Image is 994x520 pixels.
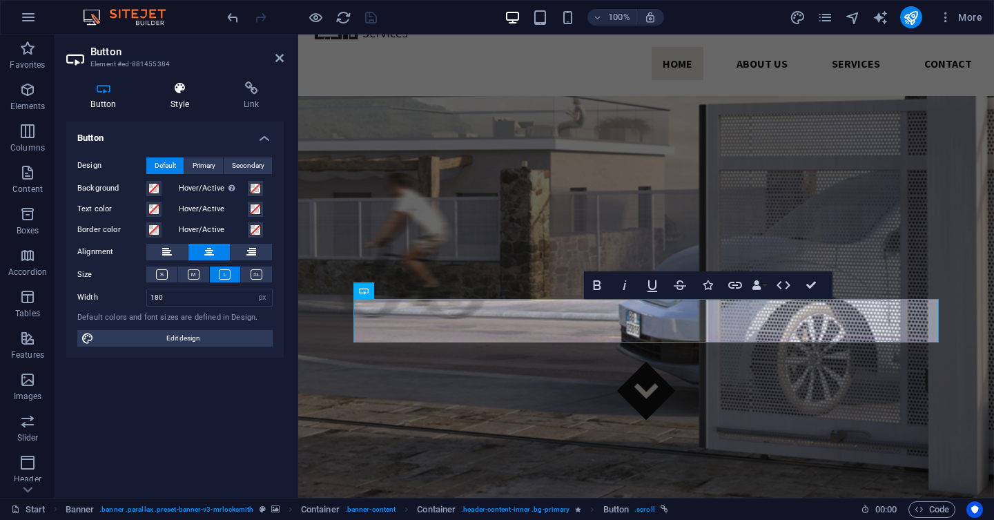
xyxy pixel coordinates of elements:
button: Confirm (Ctrl+⏎) [798,271,824,299]
label: Hover/Active [179,222,248,238]
span: . header-content-inner .bg-primary [461,501,569,518]
p: Content [12,184,43,195]
button: Strikethrough [667,271,693,299]
button: Italic (Ctrl+I) [612,271,638,299]
button: Underline (Ctrl+U) [639,271,665,299]
p: Header [14,474,41,485]
i: Element contains an animation [575,505,581,513]
button: pages [817,9,834,26]
span: More [939,10,982,24]
h6: Session time [861,501,897,518]
button: publish [900,6,922,28]
nav: breadcrumb [66,501,668,518]
button: More [933,6,988,28]
button: Data Bindings [750,271,769,299]
span: Primary [193,157,215,174]
p: Slider [17,432,39,443]
span: . banner-content [345,501,396,518]
i: Pages (Ctrl+Alt+S) [817,10,833,26]
button: HTML [770,271,797,299]
p: Boxes [17,225,39,236]
i: Undo: Change text color (Ctrl+Z) [225,10,241,26]
button: text_generator [873,9,889,26]
button: Link [722,271,748,299]
button: Code [908,501,955,518]
button: Default [146,157,184,174]
span: Click to select. Double-click to edit [417,501,456,518]
label: Background [77,180,146,197]
p: Features [11,349,44,360]
span: Edit design [98,330,269,347]
h3: Element #ed-881455384 [90,58,256,70]
label: Hover/Active [179,201,248,218]
label: Width [77,293,146,301]
i: This element contains a background [271,505,280,513]
span: Click to select. Double-click to edit [301,501,340,518]
div: Default colors and font sizes are defined in Design. [77,312,273,324]
label: Design [77,157,146,174]
span: Default [155,157,176,174]
button: Usercentrics [966,501,983,518]
a: Click to cancel selection. Double-click to open Pages [11,501,46,518]
span: : [885,504,887,514]
span: 00 00 [875,501,897,518]
p: Elements [10,101,46,112]
button: 100% [587,9,636,26]
h6: 100% [608,9,630,26]
p: Images [14,391,42,402]
button: Icons [694,271,721,299]
label: Text color [77,201,146,218]
button: Bold (Ctrl+B) [584,271,610,299]
img: Editor Logo [79,9,183,26]
label: Alignment [77,244,146,260]
h4: Button [66,81,146,110]
button: design [790,9,806,26]
i: This element is a customizable preset [260,505,266,513]
span: Code [915,501,949,518]
p: Tables [15,308,40,319]
i: This element is linked [661,505,668,513]
button: undo [224,9,241,26]
button: Primary [184,157,223,174]
span: . banner .parallax .preset-banner-v3-mrlocksmith [99,501,253,518]
h4: Link [219,81,284,110]
p: Accordion [8,267,47,278]
p: Columns [10,142,45,153]
h4: Button [66,122,284,146]
span: . scroll [634,501,655,518]
label: Size [77,267,146,283]
span: Click to select. Double-click to edit [66,501,95,518]
button: reload [335,9,351,26]
span: Secondary [232,157,264,174]
label: Border color [77,222,146,238]
h2: Button [90,46,284,58]
i: Design (Ctrl+Alt+Y) [790,10,806,26]
button: Secondary [224,157,272,174]
button: navigator [845,9,861,26]
p: Favorites [10,59,45,70]
button: Edit design [77,330,273,347]
h4: Style [146,81,220,110]
span: Click to select. Double-click to edit [603,501,630,518]
label: Hover/Active [179,180,248,197]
